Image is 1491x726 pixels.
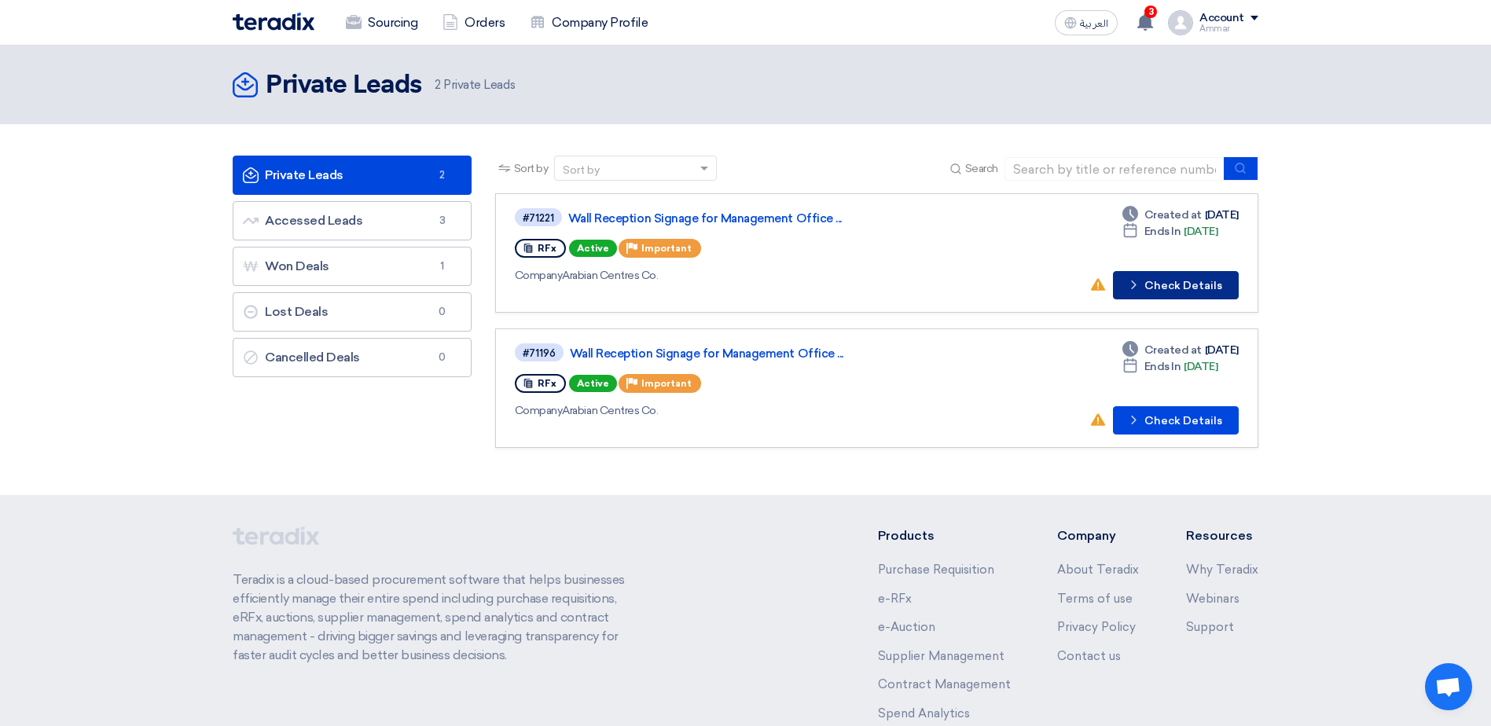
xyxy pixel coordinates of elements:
a: Privacy Policy [1057,620,1136,634]
a: Terms of use [1057,592,1133,606]
a: Wall Reception Signage for Management Office ... [568,211,961,225]
span: Company [515,269,563,282]
span: 2 [433,167,452,183]
div: Ammar [1199,24,1258,33]
div: #71221 [523,213,554,223]
span: Important [641,378,692,389]
div: Sort by [563,162,600,178]
span: 1 [433,258,452,274]
span: Ends In [1144,223,1181,240]
span: Ends In [1144,358,1181,375]
span: Private Leads [435,76,515,94]
p: Teradix is a cloud-based procurement software that helps businesses efficiently manage their enti... [233,570,643,665]
div: Arabian Centres Co. [515,267,964,284]
button: Check Details [1113,271,1239,299]
span: العربية [1080,18,1108,29]
a: Company Profile [517,5,660,40]
li: Products [878,526,1011,545]
span: Sort by [514,160,549,177]
span: Important [641,243,692,254]
h2: Private Leads [266,70,422,101]
a: Purchase Requisition [878,563,994,577]
a: Cancelled Deals0 [233,338,472,377]
li: Company [1057,526,1139,545]
span: Active [569,240,617,257]
a: Private Leads2 [233,156,472,195]
a: Why Teradix [1186,563,1258,577]
a: e-RFx [878,592,912,606]
span: 0 [433,304,452,320]
img: profile_test.png [1168,10,1193,35]
div: [DATE] [1122,358,1218,375]
a: Accessed Leads3 [233,201,472,240]
div: [DATE] [1122,207,1239,223]
a: Spend Analytics [878,706,970,720]
span: Search [965,160,998,177]
span: RFx [538,378,556,389]
a: Won Deals1 [233,247,472,286]
span: Active [569,375,617,392]
span: 0 [433,350,452,365]
div: [DATE] [1122,342,1239,358]
button: العربية [1055,10,1118,35]
a: Lost Deals0 [233,292,472,332]
a: Orders [430,5,517,40]
span: 3 [1144,5,1157,18]
div: #71196 [523,348,556,358]
a: Open chat [1425,663,1472,710]
span: Created at [1144,342,1202,358]
span: Company [515,404,563,417]
span: RFx [538,243,556,254]
a: Contact us [1057,649,1121,663]
a: Webinars [1186,592,1239,606]
a: Contract Management [878,677,1011,691]
div: [DATE] [1122,223,1218,240]
span: Created at [1144,207,1202,223]
a: Sourcing [333,5,430,40]
a: Support [1186,620,1234,634]
a: Wall Reception Signage for Management Office ... [570,346,963,361]
span: 2 [435,78,441,92]
button: Check Details [1113,406,1239,434]
a: Supplier Management [878,649,1004,663]
input: Search by title or reference number [1004,157,1225,181]
img: Teradix logo [233,13,314,31]
li: Resources [1186,526,1258,545]
a: About Teradix [1057,563,1139,577]
span: 3 [433,213,452,229]
div: Account [1199,12,1244,25]
a: e-Auction [878,620,935,634]
div: Arabian Centres Co. [515,402,966,419]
